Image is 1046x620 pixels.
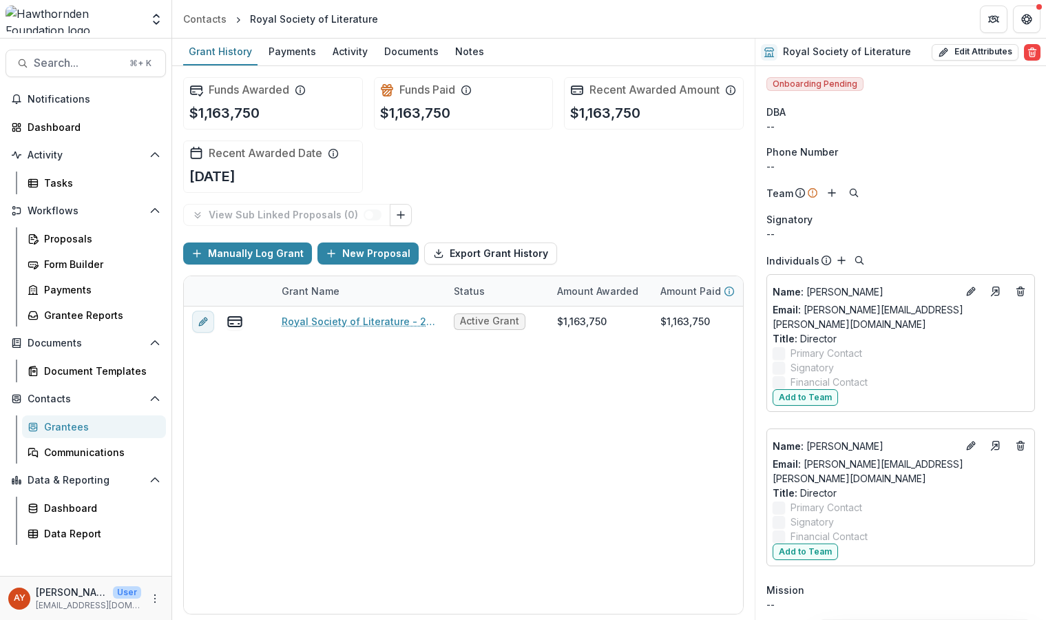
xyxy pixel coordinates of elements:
a: Notes [450,39,490,65]
nav: breadcrumb [178,9,384,29]
a: Communications [22,441,166,464]
div: Document Templates [44,364,155,378]
a: Name: [PERSON_NAME] [773,285,957,299]
div: Amount Awarded [549,276,652,306]
a: Contacts [178,9,232,29]
button: Export Grant History [424,242,557,265]
div: Payments [44,282,155,297]
div: Amount Paid [652,276,755,306]
span: Data & Reporting [28,475,144,486]
a: Documents [379,39,444,65]
p: $1,163,750 [380,103,450,123]
button: edit [192,311,214,333]
button: view-payments [227,313,243,330]
h2: Funds Paid [399,83,455,96]
h2: Recent Awarded Date [209,147,322,160]
span: DBA [766,105,786,119]
button: Add to Team [773,389,838,406]
button: Get Help [1013,6,1040,33]
button: Open Data & Reporting [6,469,166,491]
button: Add to Team [773,544,838,560]
span: Name : [773,286,804,298]
span: Email: [773,304,801,316]
h2: Recent Awarded Amount [589,83,720,96]
p: $1,163,750 [570,103,640,123]
div: -- [766,119,1035,134]
button: Deletes [1012,283,1029,300]
div: Grant Name [273,276,446,306]
div: ⌘ + K [127,56,154,71]
h2: Royal Society of Literature [783,46,911,58]
button: Open Contacts [6,388,166,410]
a: Go to contact [985,280,1007,302]
div: -- [766,227,1035,241]
span: Contacts [28,393,144,405]
p: [PERSON_NAME] [773,439,957,453]
span: Onboarding Pending [766,77,864,91]
h2: Funds Awarded [209,83,289,96]
div: Activity [327,41,373,61]
button: Notifications [6,88,166,110]
div: Grant Name [273,284,348,298]
div: Dashboard [28,120,155,134]
div: Communications [44,445,155,459]
p: [PERSON_NAME] [36,585,107,599]
span: Workflows [28,205,144,217]
a: Payments [22,278,166,301]
button: Open Activity [6,144,166,166]
div: Contacts [183,12,227,26]
button: Edit [963,437,979,454]
button: Open Documents [6,332,166,354]
button: New Proposal [317,242,419,265]
a: Royal Society of Literature - 2022 - 1,000,000 GBP [282,314,437,329]
a: Tasks [22,172,166,194]
p: Team [766,186,793,200]
p: Amount Paid [660,284,721,298]
div: Grant History [183,41,258,61]
div: Andreas Yuíza [14,594,25,603]
a: Proposals [22,227,166,250]
span: Title : [773,487,797,499]
p: [PERSON_NAME] [773,285,957,299]
button: Edit [963,283,979,300]
span: Documents [28,338,144,349]
a: Email: [PERSON_NAME][EMAIL_ADDRESS][PERSON_NAME][DOMAIN_NAME] [773,457,1029,486]
a: Email: [PERSON_NAME][EMAIL_ADDRESS][PERSON_NAME][DOMAIN_NAME] [773,302,1029,331]
div: Tasks [44,176,155,190]
p: -- [766,597,1035,612]
div: -- [766,159,1035,174]
p: Director [773,486,1029,500]
button: Manually Log Grant [183,242,312,265]
div: Payments [263,41,322,61]
a: Name: [PERSON_NAME] [773,439,957,453]
span: Activity [28,149,144,161]
div: Form Builder [44,257,155,271]
span: Phone Number [766,145,838,159]
a: Activity [327,39,373,65]
div: Data Report [44,526,155,541]
a: Grantees [22,415,166,438]
button: Partners [980,6,1007,33]
span: Active Grant [460,316,519,327]
div: Notes [450,41,490,61]
div: Grantees [44,420,155,434]
a: Grant History [183,39,258,65]
p: User [113,586,141,599]
button: Add [824,185,840,201]
button: Open Workflows [6,200,166,222]
span: Signatory [791,360,834,375]
p: [DATE] [189,166,236,187]
p: View Sub Linked Proposals ( 0 ) [209,209,364,221]
div: Status [446,276,549,306]
button: Edit Attributes [932,44,1018,61]
a: Go to contact [985,435,1007,457]
p: Individuals [766,254,819,268]
a: Payments [263,39,322,65]
a: Grantee Reports [22,304,166,327]
button: Search [846,185,862,201]
a: Document Templates [22,360,166,382]
span: Primary Contact [791,346,862,360]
